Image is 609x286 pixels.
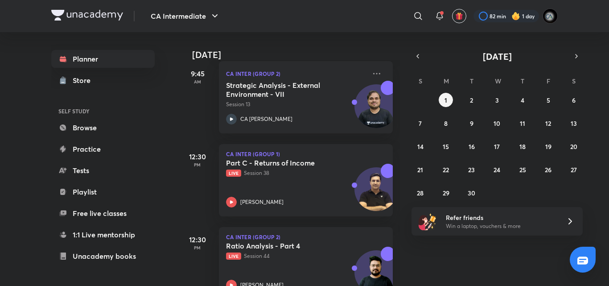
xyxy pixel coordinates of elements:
img: Avatar [355,89,398,132]
p: PM [180,245,215,250]
abbr: September 30, 2025 [468,189,475,197]
abbr: September 16, 2025 [469,142,475,151]
button: September 22, 2025 [439,162,453,177]
abbr: Friday [547,77,550,85]
abbr: September 15, 2025 [443,142,449,151]
img: referral [419,212,436,230]
abbr: September 18, 2025 [519,142,526,151]
p: PM [180,162,215,167]
a: Playlist [51,183,155,201]
h5: Ratio Analysis - Part 4 [226,241,337,250]
button: September 19, 2025 [541,139,556,153]
p: AM [180,79,215,84]
button: September 13, 2025 [567,116,581,130]
button: avatar [452,9,466,23]
h5: 9:45 [180,68,215,79]
button: September 1, 2025 [439,93,453,107]
abbr: September 2, 2025 [470,96,473,104]
h5: Strategic Analysis - External Environment - VII [226,81,337,99]
abbr: September 17, 2025 [494,142,500,151]
button: September 16, 2025 [465,139,479,153]
p: [PERSON_NAME] [240,198,284,206]
abbr: September 27, 2025 [571,166,577,174]
abbr: Tuesday [470,77,473,85]
span: [DATE] [483,50,512,62]
a: Browse [51,119,155,137]
button: September 24, 2025 [490,162,504,177]
abbr: September 1, 2025 [444,96,447,104]
h5: Part C - Returns of Income [226,158,337,167]
abbr: September 28, 2025 [417,189,424,197]
h6: SELF STUDY [51,104,155,119]
a: Practice [51,140,155,158]
abbr: September 24, 2025 [494,166,500,174]
a: Tests [51,162,155,179]
button: September 5, 2025 [541,93,556,107]
h6: Refer friends [446,213,556,222]
button: September 23, 2025 [465,162,479,177]
img: Company Logo [51,10,123,21]
abbr: September 14, 2025 [417,142,424,151]
span: Live [226,170,241,177]
abbr: September 20, 2025 [570,142,577,151]
button: September 8, 2025 [439,116,453,130]
abbr: September 11, 2025 [520,119,525,128]
p: CA [PERSON_NAME] [240,115,292,123]
img: poojita Agrawal [543,8,558,24]
p: Win a laptop, vouchers & more [446,222,556,230]
button: September 30, 2025 [465,186,479,200]
a: Planner [51,50,155,68]
abbr: Thursday [521,77,524,85]
abbr: September 21, 2025 [417,166,423,174]
button: September 14, 2025 [413,139,428,153]
button: [DATE] [424,50,570,62]
button: September 27, 2025 [567,162,581,177]
button: September 18, 2025 [515,139,530,153]
button: September 10, 2025 [490,116,504,130]
a: Unacademy books [51,247,155,265]
a: Store [51,71,155,89]
button: September 26, 2025 [541,162,556,177]
button: September 3, 2025 [490,93,504,107]
abbr: September 6, 2025 [572,96,576,104]
p: Session 38 [226,169,366,177]
abbr: September 19, 2025 [545,142,551,151]
button: September 17, 2025 [490,139,504,153]
a: Company Logo [51,10,123,23]
p: CA Inter (Group 2) [226,234,386,240]
button: September 28, 2025 [413,186,428,200]
abbr: September 8, 2025 [444,119,448,128]
abbr: September 10, 2025 [494,119,500,128]
button: September 25, 2025 [515,162,530,177]
abbr: September 29, 2025 [443,189,449,197]
button: September 11, 2025 [515,116,530,130]
span: Live [226,253,241,260]
abbr: September 25, 2025 [519,166,526,174]
abbr: September 5, 2025 [547,96,550,104]
p: Session 13 [226,100,366,108]
h4: [DATE] [192,50,402,60]
button: September 6, 2025 [567,93,581,107]
button: September 9, 2025 [465,116,479,130]
p: CA Inter (Group 2) [226,68,366,79]
abbr: September 12, 2025 [545,119,551,128]
abbr: September 13, 2025 [571,119,577,128]
abbr: Saturday [572,77,576,85]
button: September 15, 2025 [439,139,453,153]
abbr: Sunday [419,77,422,85]
button: September 21, 2025 [413,162,428,177]
img: Avatar [355,172,398,215]
p: CA Inter (Group 1) [226,151,386,157]
div: Store [73,75,96,86]
h5: 12:30 [180,151,215,162]
button: CA Intermediate [145,7,226,25]
button: September 12, 2025 [541,116,556,130]
a: 1:1 Live mentorship [51,226,155,244]
abbr: Wednesday [495,77,501,85]
p: Session 44 [226,252,366,260]
button: September 20, 2025 [567,139,581,153]
button: September 2, 2025 [465,93,479,107]
abbr: September 3, 2025 [495,96,499,104]
abbr: September 26, 2025 [545,166,551,174]
abbr: September 4, 2025 [521,96,524,104]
